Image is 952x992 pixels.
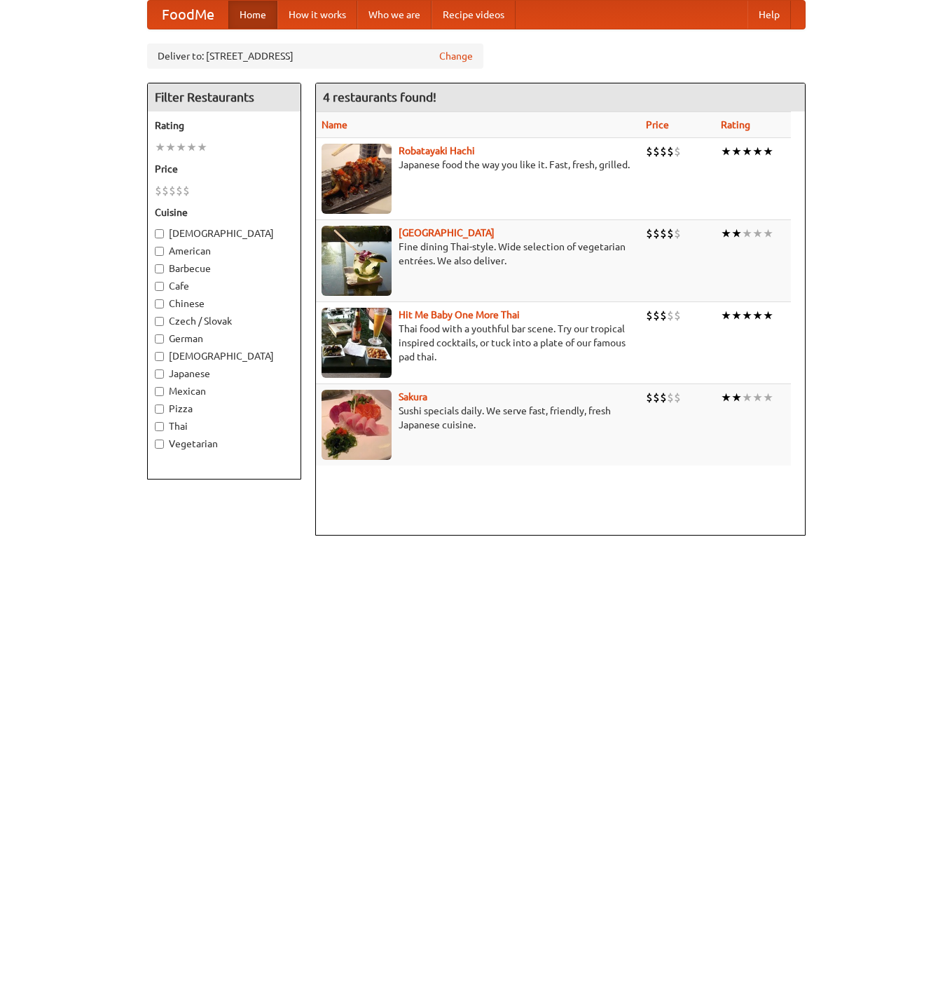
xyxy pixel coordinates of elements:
[155,299,164,308] input: Chinese
[155,244,294,258] label: American
[322,404,635,432] p: Sushi specials daily. We serve fast, friendly, fresh Japanese cuisine.
[155,422,164,431] input: Thai
[763,390,773,405] li: ★
[155,183,162,198] li: $
[176,140,186,155] li: ★
[147,43,483,69] div: Deliver to: [STREET_ADDRESS]
[155,387,164,396] input: Mexican
[155,352,164,361] input: [DEMOGRAPHIC_DATA]
[155,297,294,311] label: Chinese
[155,334,164,344] input: German
[322,240,635,268] p: Fine dining Thai-style. Wide selection of vegetarian entrées. We also deliver.
[186,140,197,155] li: ★
[646,119,669,130] a: Price
[155,369,164,379] input: Japanese
[155,118,294,133] h5: Rating
[155,437,294,451] label: Vegetarian
[155,264,164,273] input: Barbecue
[155,440,164,449] input: Vegetarian
[667,226,674,241] li: $
[399,145,475,156] b: Robatayaki Hachi
[646,390,653,405] li: $
[155,402,294,416] label: Pizza
[763,144,773,159] li: ★
[322,322,635,364] p: Thai food with a youthful bar scene. Try our tropical inspired cocktails, or tuck into a plate of...
[721,390,731,405] li: ★
[155,162,294,176] h5: Price
[148,1,228,29] a: FoodMe
[155,226,294,240] label: [DEMOGRAPHIC_DATA]
[742,390,752,405] li: ★
[155,384,294,398] label: Mexican
[742,144,752,159] li: ★
[155,367,294,381] label: Japanese
[399,391,427,402] a: Sakura
[674,226,681,241] li: $
[155,317,164,326] input: Czech / Slovak
[752,390,763,405] li: ★
[155,405,164,414] input: Pizza
[742,308,752,323] li: ★
[742,226,752,241] li: ★
[667,308,674,323] li: $
[176,183,183,198] li: $
[432,1,516,29] a: Recipe videos
[721,144,731,159] li: ★
[660,226,667,241] li: $
[399,309,520,320] a: Hit Me Baby One More Thai
[323,90,436,104] ng-pluralize: 4 restaurants found!
[155,261,294,276] label: Barbecue
[322,144,392,214] img: robatayaki.jpg
[155,332,294,346] label: German
[155,419,294,433] label: Thai
[752,226,763,241] li: ★
[763,226,773,241] li: ★
[169,183,176,198] li: $
[155,279,294,293] label: Cafe
[674,308,681,323] li: $
[731,226,742,241] li: ★
[322,390,392,460] img: sakura.jpg
[721,308,731,323] li: ★
[357,1,432,29] a: Who we are
[399,227,495,238] a: [GEOGRAPHIC_DATA]
[162,183,169,198] li: $
[322,226,392,296] img: satay.jpg
[155,282,164,291] input: Cafe
[322,158,635,172] p: Japanese food the way you like it. Fast, fresh, grilled.
[731,144,742,159] li: ★
[155,314,294,328] label: Czech / Slovak
[660,308,667,323] li: $
[155,140,165,155] li: ★
[674,390,681,405] li: $
[183,183,190,198] li: $
[653,390,660,405] li: $
[155,229,164,238] input: [DEMOGRAPHIC_DATA]
[752,308,763,323] li: ★
[653,226,660,241] li: $
[155,247,164,256] input: American
[731,390,742,405] li: ★
[721,226,731,241] li: ★
[646,144,653,159] li: $
[752,144,763,159] li: ★
[747,1,791,29] a: Help
[646,226,653,241] li: $
[277,1,357,29] a: How it works
[197,140,207,155] li: ★
[660,390,667,405] li: $
[674,144,681,159] li: $
[148,83,301,111] h4: Filter Restaurants
[155,349,294,363] label: [DEMOGRAPHIC_DATA]
[228,1,277,29] a: Home
[667,390,674,405] li: $
[439,49,473,63] a: Change
[322,308,392,378] img: babythai.jpg
[653,144,660,159] li: $
[667,144,674,159] li: $
[165,140,176,155] li: ★
[646,308,653,323] li: $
